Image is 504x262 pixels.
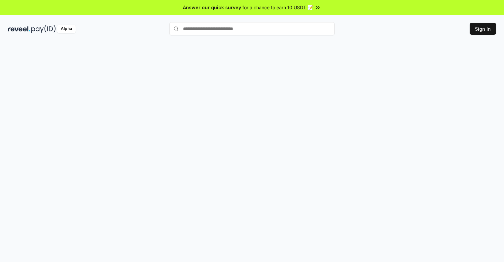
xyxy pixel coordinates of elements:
[57,25,76,33] div: Alpha
[242,4,313,11] span: for a chance to earn 10 USDT 📝
[31,25,56,33] img: pay_id
[8,25,30,33] img: reveel_dark
[183,4,241,11] span: Answer our quick survey
[470,23,496,35] button: Sign In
